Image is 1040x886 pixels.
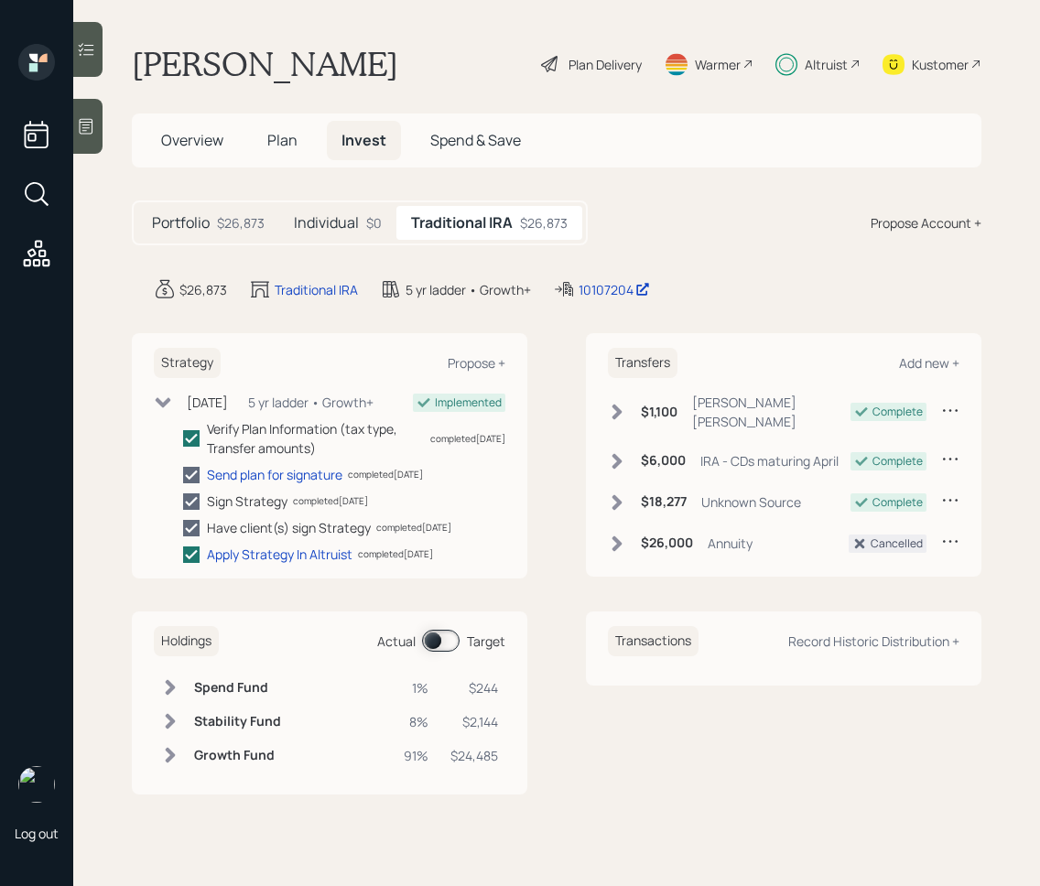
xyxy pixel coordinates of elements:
div: Complete [872,404,923,420]
div: Implemented [435,394,502,411]
div: completed [DATE] [376,521,451,535]
h6: $26,000 [641,535,693,551]
div: completed [DATE] [430,432,505,446]
div: Kustomer [912,55,969,74]
div: $2,144 [450,712,498,731]
div: Propose Account + [871,213,981,232]
h5: Traditional IRA [411,214,513,232]
div: Apply Strategy In Altruist [207,545,352,564]
h1: [PERSON_NAME] [132,44,398,84]
div: 1% [404,678,428,697]
div: Send plan for signature [207,465,342,484]
div: Have client(s) sign Strategy [207,518,371,537]
div: $0 [366,213,382,232]
div: Warmer [695,55,741,74]
div: Log out [15,825,59,842]
div: Traditional IRA [275,280,358,299]
div: Target [467,632,505,651]
h6: Transfers [608,348,677,378]
span: Invest [341,130,386,150]
span: Spend & Save [430,130,521,150]
h6: $1,100 [641,405,677,420]
div: Verify Plan Information (tax type, Transfer amounts) [207,419,425,458]
h6: $18,277 [641,494,687,510]
h6: Transactions [608,626,699,656]
div: Altruist [805,55,848,74]
div: completed [DATE] [358,547,433,561]
div: Complete [872,453,923,470]
h6: $6,000 [641,453,686,469]
div: 8% [404,712,428,731]
div: Complete [872,494,923,511]
div: Actual [377,632,416,651]
h6: Spend Fund [194,680,281,696]
div: completed [DATE] [348,468,423,481]
span: Plan [267,130,298,150]
div: completed [DATE] [293,494,368,508]
h6: Holdings [154,626,219,656]
div: $244 [450,678,498,697]
div: Add new + [899,354,959,372]
div: $24,485 [450,746,498,765]
div: [DATE] [187,393,228,412]
div: $26,873 [179,280,227,299]
div: $26,873 [520,213,568,232]
div: Propose + [448,354,505,372]
div: Cancelled [871,535,923,552]
h6: Stability Fund [194,714,281,729]
div: Plan Delivery [569,55,642,74]
div: Sign Strategy [207,492,287,511]
div: 91% [404,746,428,765]
div: [PERSON_NAME] [PERSON_NAME] [692,393,850,431]
h5: Portfolio [152,214,210,232]
span: Overview [161,130,223,150]
h5: Individual [294,214,359,232]
div: 10107204 [579,280,650,299]
div: Unknown Source [701,492,801,512]
div: $26,873 [217,213,265,232]
h6: Strategy [154,348,221,378]
div: Record Historic Distribution + [788,632,959,650]
div: 5 yr ladder • Growth+ [248,393,374,412]
img: retirable_logo.png [18,766,55,803]
div: Annuity [708,534,753,553]
div: 5 yr ladder • Growth+ [406,280,531,299]
div: IRA - CDs maturing April [700,451,839,470]
h6: Growth Fund [194,748,281,763]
